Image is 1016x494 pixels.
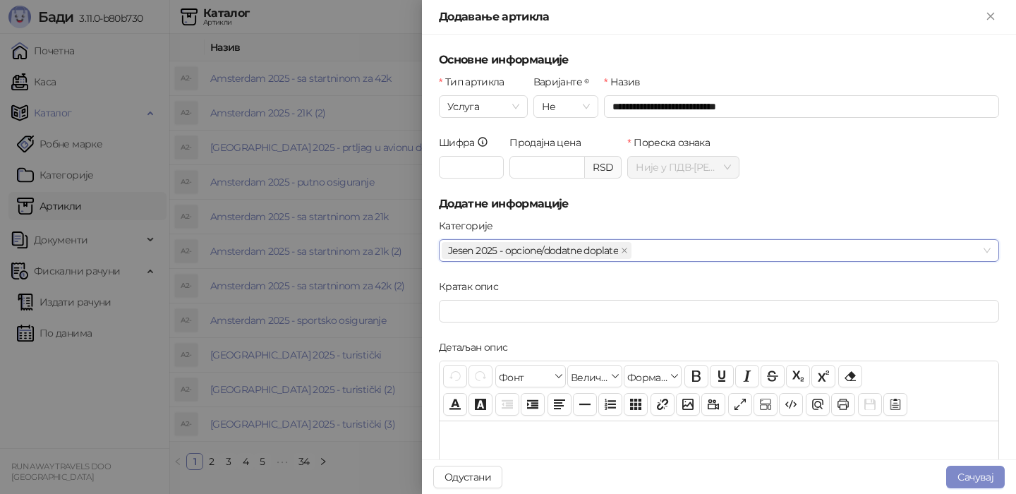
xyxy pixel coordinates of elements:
[651,393,675,416] button: Веза
[439,300,999,323] input: Кратак опис
[701,393,725,416] button: Видео
[761,365,785,387] button: Прецртано
[573,393,597,416] button: Хоризонтална линија
[567,365,622,387] button: Величина
[442,242,631,259] span: Jesen 2025 - opcione/dodatne doplate
[468,365,492,387] button: Понови
[439,195,999,212] h5: Додатне информације
[443,365,467,387] button: Поврати
[509,135,589,150] label: Продајна цена
[533,74,598,90] label: Варијанте
[779,393,803,416] button: Приказ кода
[439,135,497,150] label: Шифра
[982,8,999,25] button: Close
[585,156,622,179] div: RSD
[598,393,622,416] button: Листа
[604,74,649,90] label: Назив
[735,365,759,387] button: Искошено
[443,393,467,416] button: Боја текста
[811,365,835,387] button: Експонент
[447,96,519,117] span: Услуга
[439,74,513,90] label: Тип артикла
[838,365,862,387] button: Уклони формат
[439,339,516,355] label: Детаљан опис
[448,243,618,258] span: Jesen 2025 - opcione/dodatne doplate
[858,393,882,416] button: Сачувај
[542,96,590,117] span: Не
[676,393,700,416] button: Слика
[883,393,907,416] button: Шаблон
[468,393,492,416] button: Боја позадине
[433,466,502,488] button: Одустани
[831,393,855,416] button: Штампај
[439,218,502,234] label: Категорије
[786,365,810,387] button: Индексирано
[624,365,682,387] button: Формати
[604,95,999,118] input: Назив
[548,393,571,416] button: Поравнање
[495,393,519,416] button: Извлачење
[627,135,718,150] label: Пореска ознака
[946,466,1005,488] button: Сачувај
[439,8,982,25] div: Додавање артикла
[521,393,545,416] button: Увлачење
[754,393,778,416] button: Прикажи блокове
[439,279,507,294] label: Кратак опис
[806,393,830,416] button: Преглед
[621,247,628,254] span: close
[684,365,708,387] button: Подебљано
[710,365,734,387] button: Подвучено
[495,365,566,387] button: Фонт
[728,393,752,416] button: Приказ преко целог екрана
[624,393,648,416] button: Табела
[636,157,731,178] span: Није у ПДВ - [PERSON_NAME] ( 0,00 %)
[439,52,999,68] h5: Основне информације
